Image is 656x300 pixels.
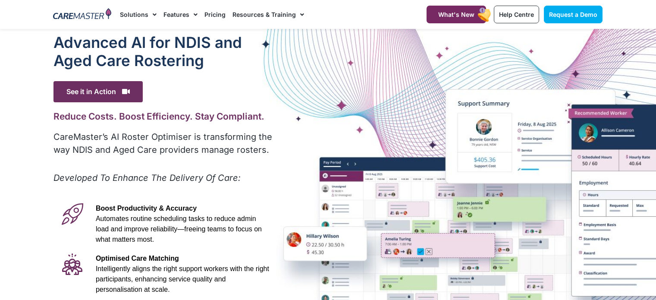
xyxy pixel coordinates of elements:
em: Developed To Enhance The Delivery Of Care: [53,173,241,183]
span: Request a Demo [549,11,597,18]
span: Boost Productivity & Accuracy [96,205,197,212]
a: Help Centre [494,6,539,23]
a: Request a Demo [544,6,603,23]
span: Help Centre [499,11,534,18]
span: Intelligently aligns the right support workers with the right participants, enhancing service qua... [96,265,269,293]
span: See it in Action [53,81,143,102]
a: What's New [427,6,486,23]
span: Optimised Care Matching [96,255,179,262]
span: Automates routine scheduling tasks to reduce admin load and improve reliability—freeing teams to ... [96,215,262,243]
h1: Advanced Al for NDIS and Aged Care Rostering [53,33,274,69]
img: CareMaster Logo [53,8,111,21]
span: What's New [438,11,474,18]
h2: Reduce Costs. Boost Efficiency. Stay Compliant. [53,111,274,122]
p: CareMaster’s AI Roster Optimiser is transforming the way NDIS and Aged Care providers manage rost... [53,130,274,156]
